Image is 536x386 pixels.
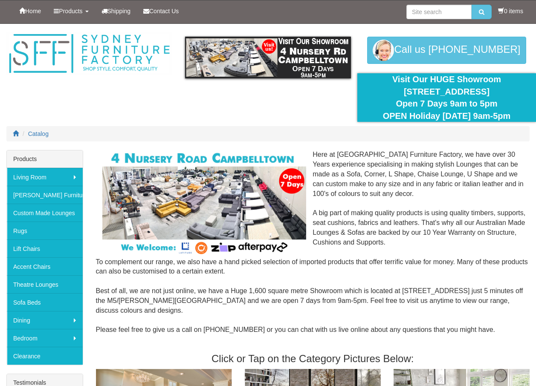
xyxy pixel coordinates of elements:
[7,257,83,275] a: Accent Chairs
[102,150,307,256] img: Corner Modular Lounges
[137,0,185,22] a: Contact Us
[59,8,82,14] span: Products
[7,293,83,311] a: Sofa Beds
[6,32,172,75] img: Sydney Furniture Factory
[7,168,83,186] a: Living Room
[47,0,95,22] a: Products
[107,8,131,14] span: Shipping
[7,311,83,329] a: Dining
[28,130,49,137] a: Catalog
[149,8,179,14] span: Contact Us
[185,37,351,78] img: showroom.gif
[7,222,83,239] a: Rugs
[7,347,83,365] a: Clearance
[96,150,530,345] div: Here at [GEOGRAPHIC_DATA] Furniture Factory, we have over 30 Years experience specialising in mak...
[7,275,83,293] a: Theatre Lounges
[96,353,530,364] h3: Click or Tap on the Category Pictures Below:
[7,329,83,347] a: Bedroom
[25,8,41,14] span: Home
[7,186,83,204] a: [PERSON_NAME] Furniture
[498,7,523,15] li: 0 items
[406,5,472,19] input: Site search
[7,204,83,222] a: Custom Made Lounges
[7,239,83,257] a: Lift Chairs
[95,0,137,22] a: Shipping
[7,150,83,168] div: Products
[13,0,47,22] a: Home
[364,73,530,122] div: Visit Our HUGE Showroom [STREET_ADDRESS] Open 7 Days 9am to 5pm OPEN Holiday [DATE] 9am-5pm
